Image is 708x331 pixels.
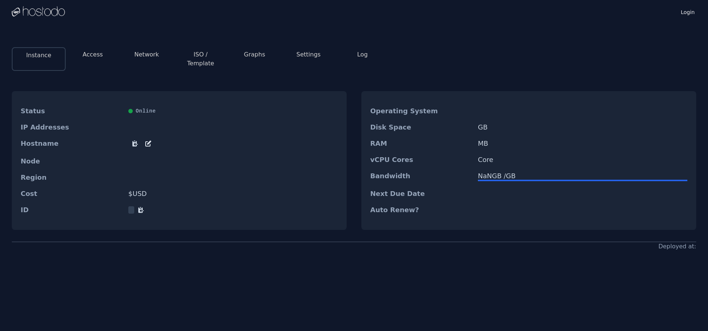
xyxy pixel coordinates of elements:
button: Instance [26,51,51,60]
button: Network [134,50,159,59]
dt: vCPU Cores [370,156,472,163]
div: Deployed at: [658,242,696,251]
dt: IP Addresses [21,124,122,131]
button: Graphs [244,50,265,59]
button: Access [83,50,103,59]
a: Login [679,7,696,16]
dt: Hostname [21,140,122,149]
dt: RAM [370,140,472,147]
dt: Region [21,174,122,181]
dt: Auto Renew? [370,206,472,214]
dt: Node [21,158,122,165]
dd: MB [478,140,687,147]
dd: GB [478,124,687,131]
dt: Next Due Date [370,190,472,197]
button: Settings [296,50,321,59]
div: NaN GB / GB [478,172,687,180]
dd: $ USD [128,190,338,197]
dt: Status [21,107,122,115]
dt: Disk Space [370,124,472,131]
dd: Core [478,156,687,163]
dt: Operating System [370,107,472,115]
dt: Cost [21,190,122,197]
button: Log [357,50,368,59]
button: ISO / Template [180,50,222,68]
div: Online [128,107,338,115]
img: Logo [12,6,65,17]
dt: Bandwidth [370,172,472,181]
dt: ID [21,206,122,214]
